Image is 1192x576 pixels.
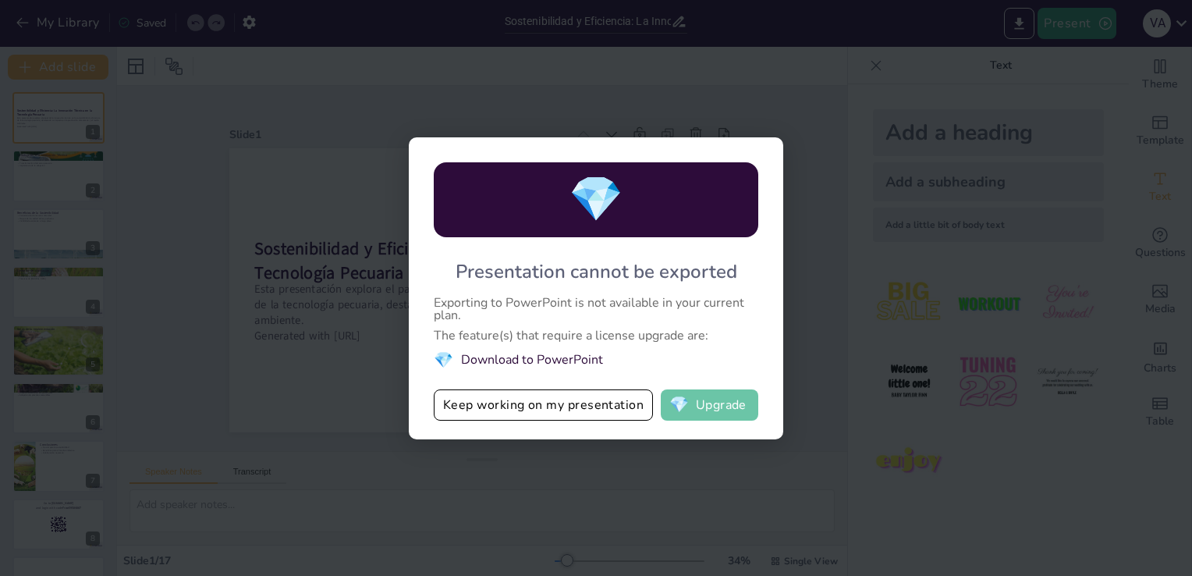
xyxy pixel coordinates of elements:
[434,297,758,322] div: Exporting to PowerPoint is not available in your current plan.
[456,259,737,284] div: Presentation cannot be exported
[661,389,758,421] button: diamondUpgrade
[434,329,758,342] div: The feature(s) that require a license upgrade are:
[669,397,689,413] span: diamond
[434,350,453,371] span: diamond
[434,350,758,371] li: Download to PowerPoint
[434,389,653,421] button: Keep working on my presentation
[569,169,623,229] span: diamond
